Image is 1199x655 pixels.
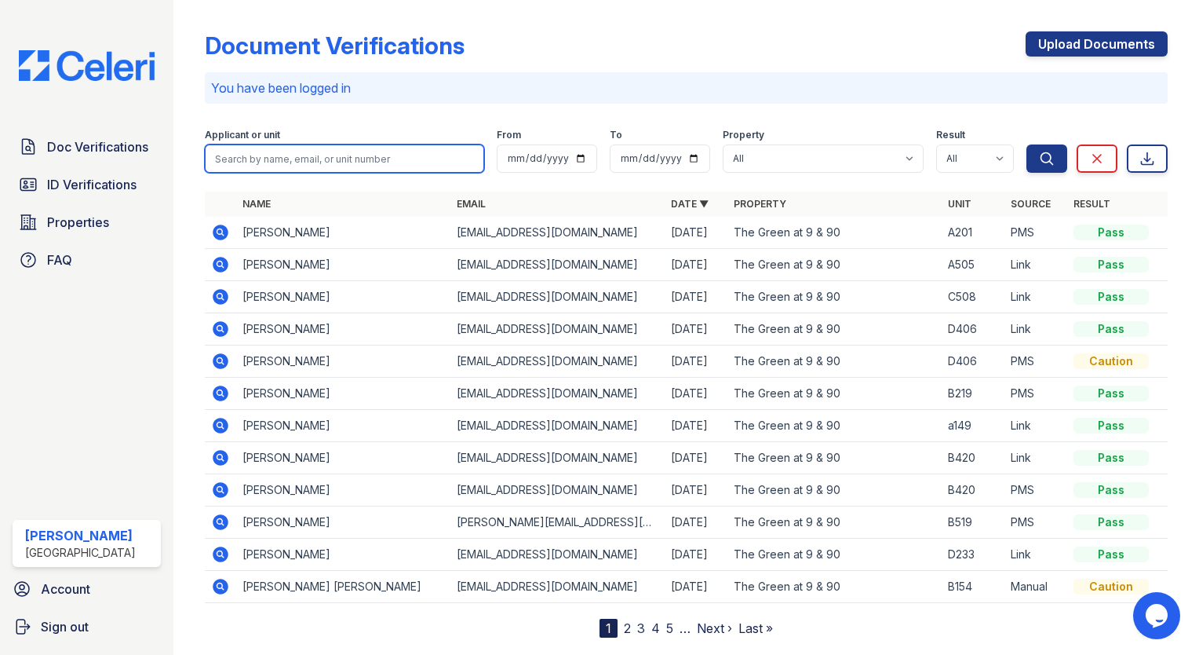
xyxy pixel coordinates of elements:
[665,378,727,410] td: [DATE]
[948,198,971,210] a: Unit
[942,410,1004,442] td: a149
[450,410,665,442] td: [EMAIL_ADDRESS][DOMAIN_NAME]
[242,198,271,210] a: Name
[205,145,484,173] input: Search by name, email, or unit number
[665,281,727,313] td: [DATE]
[236,249,450,281] td: [PERSON_NAME]
[236,281,450,313] td: [PERSON_NAME]
[1073,579,1149,595] div: Caution
[450,346,665,378] td: [EMAIL_ADDRESS][DOMAIN_NAME]
[665,346,727,378] td: [DATE]
[6,573,167,605] a: Account
[1004,249,1067,281] td: Link
[236,217,450,249] td: [PERSON_NAME]
[450,571,665,603] td: [EMAIL_ADDRESS][DOMAIN_NAME]
[727,217,942,249] td: The Green at 9 & 90
[1073,450,1149,466] div: Pass
[723,129,764,141] label: Property
[13,244,161,276] a: FAQ
[1004,281,1067,313] td: Link
[6,50,167,81] img: CE_Logo_Blue-a8612792a0a2168367f1c8372b55b34899dd931a85d93a1a3d3e32e68fde9ad4.png
[610,129,622,141] label: To
[47,175,137,194] span: ID Verifications
[450,507,665,539] td: [PERSON_NAME][EMAIL_ADDRESS][DOMAIN_NAME]
[47,137,148,156] span: Doc Verifications
[236,378,450,410] td: [PERSON_NAME]
[205,31,465,60] div: Document Verifications
[942,571,1004,603] td: B154
[450,217,665,249] td: [EMAIL_ADDRESS][DOMAIN_NAME]
[942,249,1004,281] td: A505
[1073,257,1149,273] div: Pass
[942,442,1004,474] td: B420
[236,313,450,346] td: [PERSON_NAME]
[450,313,665,346] td: [EMAIL_ADDRESS][DOMAIN_NAME]
[665,249,727,281] td: [DATE]
[1004,571,1067,603] td: Manual
[1073,547,1149,562] div: Pass
[450,442,665,474] td: [EMAIL_ADDRESS][DOMAIN_NAME]
[41,617,89,636] span: Sign out
[1073,418,1149,434] div: Pass
[651,620,660,636] a: 4
[450,378,665,410] td: [EMAIL_ADDRESS][DOMAIN_NAME]
[665,474,727,507] td: [DATE]
[727,313,942,346] td: The Green at 9 & 90
[727,281,942,313] td: The Green at 9 & 90
[1073,386,1149,401] div: Pass
[665,442,727,474] td: [DATE]
[1073,482,1149,498] div: Pass
[236,571,450,603] td: [PERSON_NAME] [PERSON_NAME]
[665,313,727,346] td: [DATE]
[665,571,727,603] td: [DATE]
[942,346,1004,378] td: D406
[450,281,665,313] td: [EMAIL_ADDRESS][DOMAIN_NAME]
[637,620,645,636] a: 3
[727,346,942,378] td: The Green at 9 & 90
[1004,507,1067,539] td: PMS
[1026,31,1168,57] a: Upload Documents
[727,539,942,571] td: The Green at 9 & 90
[450,539,665,571] td: [EMAIL_ADDRESS][DOMAIN_NAME]
[727,410,942,442] td: The Green at 9 & 90
[1004,539,1067,571] td: Link
[205,129,280,141] label: Applicant or unit
[599,619,618,638] div: 1
[457,198,486,210] a: Email
[942,539,1004,571] td: D233
[1011,198,1051,210] a: Source
[13,207,161,238] a: Properties
[738,620,773,636] a: Last »
[942,474,1004,507] td: B420
[6,611,167,642] a: Sign out
[236,410,450,442] td: [PERSON_NAME]
[13,169,161,200] a: ID Verifications
[942,507,1004,539] td: B519
[665,507,727,539] td: [DATE]
[25,545,136,561] div: [GEOGRAPHIC_DATA]
[1004,410,1067,442] td: Link
[1004,378,1067,410] td: PMS
[727,474,942,507] td: The Green at 9 & 90
[1073,353,1149,369] div: Caution
[1004,217,1067,249] td: PMS
[1133,592,1183,639] iframe: chat widget
[25,526,136,545] div: [PERSON_NAME]
[624,620,631,636] a: 2
[1004,474,1067,507] td: PMS
[1073,321,1149,337] div: Pass
[450,249,665,281] td: [EMAIL_ADDRESS][DOMAIN_NAME]
[1073,198,1110,210] a: Result
[697,620,732,636] a: Next ›
[1004,313,1067,346] td: Link
[1073,225,1149,240] div: Pass
[47,251,72,269] span: FAQ
[671,198,709,210] a: Date ▼
[666,620,673,636] a: 5
[727,507,942,539] td: The Green at 9 & 90
[680,619,691,638] span: …
[665,217,727,249] td: [DATE]
[942,217,1004,249] td: A201
[1004,442,1067,474] td: Link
